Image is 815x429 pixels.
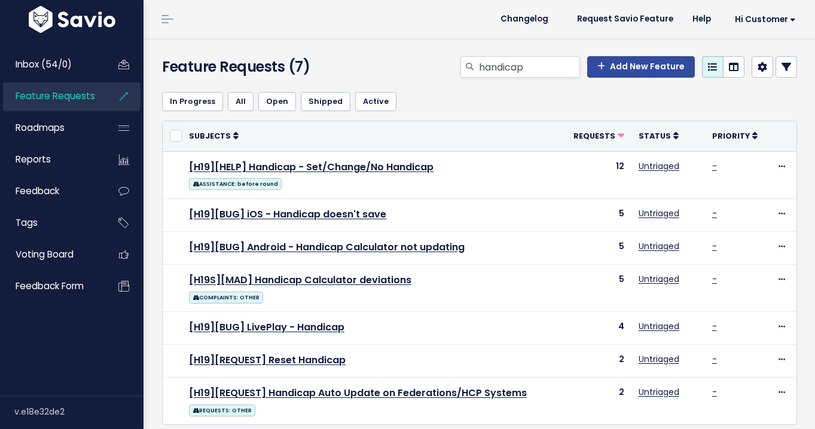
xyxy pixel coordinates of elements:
[639,207,679,219] a: Untriaged
[639,130,679,142] a: Status
[3,272,99,300] a: Feedback form
[639,240,679,252] a: Untriaged
[573,130,624,142] a: Requests
[639,131,671,141] span: Status
[3,241,99,268] a: Voting Board
[189,292,263,304] span: COMPLAINTS: OTHER
[189,405,255,416] span: REQUESTS: OTHER
[162,56,362,78] h4: Feature Requests (7)
[16,153,51,166] span: Reports
[16,280,84,292] span: Feedback form
[478,56,580,78] input: Search features...
[561,231,631,264] td: 5
[639,273,679,285] a: Untriaged
[712,160,717,172] a: -
[3,114,99,142] a: Roadmaps
[14,396,144,427] div: v.e18e32de2
[16,121,65,134] span: Roadmaps
[228,92,254,111] a: All
[712,353,717,365] a: -
[16,90,95,102] span: Feature Requests
[189,130,239,142] a: Subjects
[189,176,282,191] a: ASSISTANCE: before round
[712,240,717,252] a: -
[712,273,717,285] a: -
[189,353,346,367] a: [H19][REQUEST] Reset Handicap
[639,353,679,365] a: Untriaged
[189,207,386,221] a: [H19][BUG] iOS - Handicap doesn't save
[561,311,631,344] td: 4
[189,178,282,190] span: ASSISTANCE: before round
[3,209,99,237] a: Tags
[561,198,631,231] td: 5
[258,92,296,111] a: Open
[189,131,231,141] span: Subjects
[3,146,99,173] a: Reports
[587,56,695,78] a: Add New Feature
[561,378,631,424] td: 2
[189,160,434,174] a: [H19][HELP] Handicap - Set/Change/No Handicap
[189,320,344,334] a: [H19][BUG] LivePlay - Handicap
[639,160,679,172] a: Untriaged
[683,10,721,28] a: Help
[639,386,679,398] a: Untriaged
[567,10,683,28] a: Request Savio Feature
[162,92,223,111] a: In Progress
[712,130,758,142] a: Priority
[16,185,59,197] span: Feedback
[561,345,631,378] td: 2
[561,151,631,198] td: 12
[721,10,805,29] a: Hi Customer
[639,320,679,332] a: Untriaged
[16,248,74,261] span: Voting Board
[3,51,99,78] a: Inbox (54/0)
[735,15,796,24] span: Hi Customer
[189,289,263,304] a: COMPLAINTS: OTHER
[712,320,717,332] a: -
[189,402,255,417] a: REQUESTS: OTHER
[712,386,717,398] a: -
[301,92,350,111] a: Shipped
[712,207,717,219] a: -
[3,177,99,205] a: Feedback
[712,131,750,141] span: Priority
[162,92,797,111] ul: Filter feature requests
[573,131,615,141] span: Requests
[189,240,465,254] a: [H19][BUG] Android - Handicap Calculator not updating
[189,273,411,287] a: [H19S][MAD] Handicap Calculator deviations
[3,82,99,110] a: Feature Requests
[16,58,72,71] span: Inbox (54/0)
[26,6,118,33] img: logo-white.9d6f32f41409.svg
[189,386,527,400] a: [H19][REQUEST] Handicap Auto Update on Federations/HCP Systems
[355,92,396,111] a: Active
[500,15,548,23] span: Changelog
[16,216,38,229] span: Tags
[561,264,631,311] td: 5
